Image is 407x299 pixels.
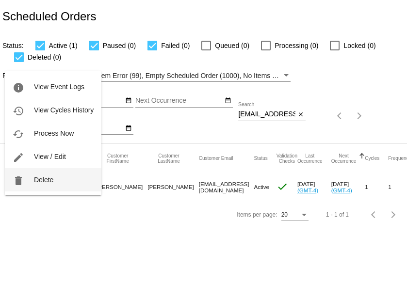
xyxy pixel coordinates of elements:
span: View Event Logs [34,83,84,91]
span: View Cycles History [34,106,94,114]
mat-icon: delete [13,175,24,187]
mat-icon: cached [13,128,24,140]
mat-icon: edit [13,152,24,163]
mat-icon: info [13,82,24,94]
span: Delete [34,176,53,184]
mat-icon: history [13,105,24,117]
span: View / Edit [34,153,66,160]
span: Process Now [34,129,74,137]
